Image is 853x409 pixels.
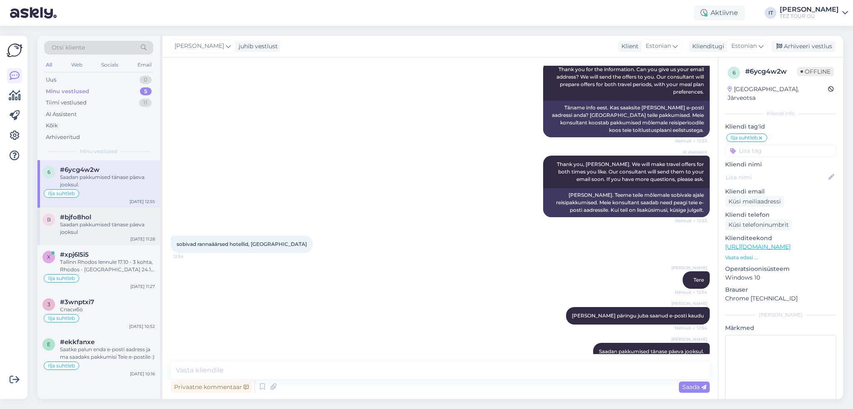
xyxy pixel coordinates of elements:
div: All [44,59,54,70]
span: 6 [733,69,736,76]
a: [URL][DOMAIN_NAME] [725,243,791,250]
div: AI Assistent [46,110,77,119]
span: [PERSON_NAME] [175,42,224,51]
p: Klienditeekond [725,234,836,243]
div: Küsi telefoninumbrit [725,219,792,231]
span: [PERSON_NAME] [671,336,707,342]
div: Socials [100,59,120,70]
span: Nähtud ✓ 12:53 [675,138,707,144]
span: Saada [682,383,706,391]
div: [GEOGRAPHIC_DATA], Järveotsa [728,85,828,102]
span: Estonian [646,42,671,51]
span: Nähtud ✓ 12:54 [675,325,707,331]
div: juhib vestlust [235,42,278,51]
p: Vaata edasi ... [725,254,836,261]
div: Arhiveeritud [46,133,80,141]
div: Privaatne kommentaar [171,382,252,393]
p: Kliendi tag'id [725,122,836,131]
span: Nähtud ✓ 12:54 [675,289,707,295]
div: Email [136,59,153,70]
div: Saadan pakkumised tänase päeva jooksul [60,221,155,236]
span: #xpj6l5i5 [60,251,89,258]
span: Ilja suhtleb [48,363,75,368]
p: Kliendi email [725,187,836,196]
span: e [47,341,50,347]
p: Märkmed [725,324,836,332]
p: Kliendi telefon [725,211,836,219]
div: [PERSON_NAME] [725,311,836,319]
span: Thank you for the information. Can you give us your email address? We will send the offers to you... [556,66,705,95]
input: Lisa tag [725,144,836,157]
span: Estonian [731,42,757,51]
div: [PERSON_NAME]. Teeme teile mõlemale sobivale ajale reisipakkumised. Meie konsultant saadab need p... [543,188,710,217]
p: Operatsioonisüsteem [725,265,836,273]
div: Kliendi info [725,110,836,117]
span: Minu vestlused [80,148,117,155]
div: [DATE] 10:16 [130,371,155,377]
span: #6ycg4w2w [60,166,100,174]
div: Saatke palun enda e-posti aadress ja ma saadaks pakkumisi Teie e-postile :) [60,346,155,361]
span: [PERSON_NAME] päringu juba saanud e-posti kaudu [572,312,704,319]
span: AI Assistent [676,149,707,155]
span: b [47,216,51,223]
div: [DATE] 10:52 [129,323,155,330]
span: Ilja suhtleb [48,191,75,196]
span: [PERSON_NAME] [671,265,707,271]
img: Askly Logo [7,42,22,58]
div: Küsi meiliaadressi [725,196,784,207]
span: #bjfo8hol [60,213,91,221]
div: Спасибо [60,306,155,313]
div: Uus [46,76,56,84]
p: Windows 10 [725,273,836,282]
span: 3 [47,301,50,307]
span: Ilja suhtleb [731,135,758,140]
span: #3wnptxi7 [60,298,94,306]
div: TEZ TOUR OÜ [780,13,839,20]
span: Thank you, [PERSON_NAME]. We will make travel offers for both times you like. Our consultant will... [557,161,705,182]
span: 12:54 [173,253,205,260]
div: Klient [618,42,639,51]
input: Lisa nimi [726,173,827,182]
span: Saadan pakkumised tänase päeva jooksul. [599,348,704,354]
span: [PERSON_NAME] [671,300,707,307]
p: Chrome [TECHNICAL_ID] [725,294,836,303]
span: Offline [797,67,834,76]
div: [DATE] 11:28 [130,236,155,242]
div: [PERSON_NAME] [780,6,839,13]
div: 5 [140,87,152,96]
span: x [47,254,50,260]
span: Tere [693,277,704,283]
span: Otsi kliente [52,43,85,52]
p: Brauser [725,285,836,294]
div: IT [765,7,776,19]
span: Ilja suhtleb [48,316,75,321]
div: Klienditugi [689,42,724,51]
div: Täname info eest. Kas saaksite [PERSON_NAME] e-posti aadressi anda? [GEOGRAPHIC_DATA] teile pakku... [543,101,710,137]
div: [DATE] 11:27 [130,283,155,290]
span: 6 [47,169,50,175]
div: 0 [140,76,152,84]
div: [DATE] 12:55 [130,198,155,205]
p: Kliendi nimi [725,160,836,169]
div: Saadan pakkumised tänase päeva jooksul. [60,174,155,188]
div: Tiimi vestlused [46,99,87,107]
div: Minu vestlused [46,87,89,96]
div: Aktiivne [694,5,745,20]
span: Ilja suhtleb [48,276,75,281]
span: Nähtud ✓ 12:53 [675,218,707,224]
div: Tallinn Rhodos lennule 17.10 - 3 kohta, Rhodos - [GEOGRAPHIC_DATA] 24.10 - 1 koht [60,258,155,273]
a: [PERSON_NAME]TEZ TOUR OÜ [780,6,848,20]
div: Arhiveeri vestlus [771,41,836,52]
div: # 6ycg4w2w [745,67,797,77]
span: #ekkfanxe [60,338,95,346]
div: 11 [139,99,152,107]
span: sobivad rannaäärsed hotellid, [GEOGRAPHIC_DATA] [177,241,307,247]
div: Web [70,59,84,70]
div: Kõik [46,121,58,130]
